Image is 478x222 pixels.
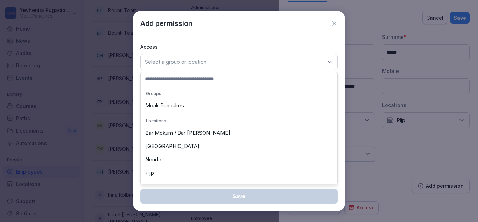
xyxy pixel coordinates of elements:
div: [GEOGRAPHIC_DATA] [142,140,336,153]
p: Access [140,43,338,51]
div: Moak Pancakes [142,99,336,112]
div: Pijp [142,166,336,180]
p: Select a group or location [145,59,206,66]
button: Save [140,189,338,204]
div: Bar Mokum / Bar [PERSON_NAME] [142,126,336,140]
p: Add permission [140,18,192,29]
p: Locations [142,115,336,126]
p: Groups [142,88,336,99]
div: Neude [142,153,336,166]
div: Save [146,193,332,200]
